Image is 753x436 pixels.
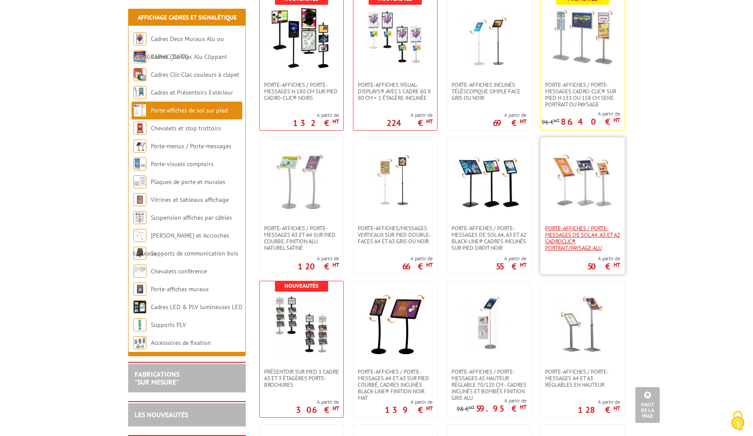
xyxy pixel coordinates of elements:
[133,211,146,224] img: Suspension affiches par câbles
[520,118,526,125] sup: HT
[151,339,211,347] a: Accessoires de fixation
[151,249,238,257] a: Supports de communication bois
[552,7,613,68] img: Porte-affiches / Porte-messages Cadro-Clic® sur pied H 133 ou 158 cm sens portrait ou paysage
[457,406,475,412] p: 98 €
[541,225,624,251] a: Porte-affiches / Porte-messages de sol A4, A3 et A2 CadroClic® portrait/paysage alu
[552,294,613,355] img: Porte-affiches / Porte-messages A4 et A3 réglables en hauteur
[332,261,339,269] sup: HT
[298,255,339,262] span: A partir de
[469,404,475,410] sup: HT
[138,14,237,21] a: Affichage Cadres et Signalétique
[358,82,433,101] span: PORTE-AFFICHES VISUAL-DISPLAYS® AVEC 1 CADRE 60 X 80 CM + 1 ÉTAGÈRE INCLINÉE
[151,124,221,132] a: Chevalets et stop trottoirs
[133,157,146,170] img: Porte-visuels comptoirs
[458,7,519,68] img: Porte-affiches inclinés téléscopique simple face gris ou noir
[151,285,209,293] a: Porte-affiches muraux
[541,82,624,108] a: Porte-affiches / Porte-messages Cadro-Clic® sur pied H 133 ou 158 cm sens portrait ou paysage
[545,368,620,388] span: Porte-affiches / Porte-messages A4 et A3 réglables en hauteur
[426,261,433,269] sup: HT
[552,151,613,212] img: Porte-affiches / Porte-messages de sol A4, A3 et A2 CadroClic® portrait/paysage alu
[133,283,146,296] img: Porte-affiches muraux
[151,142,231,150] a: Porte-menus / Porte-messages
[447,225,531,251] a: Porte-affiches / Porte-messages de sol A4, A3 et A2 Black-Line® cadres inclinés sur Pied Droit Noir
[402,255,433,262] span: A partir de
[496,264,526,269] p: 55 €
[387,112,433,119] span: A partir de
[426,118,433,125] sup: HT
[260,82,343,101] a: Porte-affiches / Porte-messages H.180 cm SUR PIED CADRO-CLIC® NOIRS
[151,106,227,114] a: Porte-affiches de sol sur pied
[587,264,620,269] p: 50 €
[264,225,339,251] span: Porte-affiches / Porte-messages A3 et A4 sur pied courbe, finition alu naturel satiné
[151,71,239,78] a: Cadres Clic-Clac couleurs à clapet
[496,255,526,262] span: A partir de
[545,225,620,251] span: Porte-affiches / Porte-messages de sol A4, A3 et A2 CadroClic® portrait/paysage alu
[133,140,146,153] img: Porte-menus / Porte-messages
[135,370,180,386] a: FABRICATIONS"Sur Mesure"
[133,318,146,331] img: Supports PLV
[493,120,526,126] p: 69 €
[151,214,232,221] a: Suspension affiches par câbles
[614,116,620,124] sup: HT
[151,303,242,311] a: Cadres LED & PLV lumineuses LED
[271,7,332,68] img: Porte-affiches / Porte-messages H.180 cm SUR PIED CADRO-CLIC® NOIRS
[135,410,188,419] a: LES NOUVEAUTÉS
[353,82,437,101] a: PORTE-AFFICHES VISUAL-DISPLAYS® AVEC 1 CADRE 60 X 80 CM + 1 ÉTAGÈRE INCLINÉE
[285,282,319,290] b: Nouveautés
[493,112,526,119] span: A partir de
[151,321,186,329] a: Supports PLV
[293,112,339,119] span: A partir de
[365,151,426,212] img: Porte-affiches/messages verticaux sur pied double-faces A4 et A3 Gris ou Noir
[264,82,339,101] span: Porte-affiches / Porte-messages H.180 cm SUR PIED CADRO-CLIC® NOIRS
[353,368,437,401] a: Porte-affiches / Porte-messages A4 et A3 sur pied courbé, cadres inclinés Black-Line® finition no...
[727,410,749,432] img: Cookies (fenêtre modale)
[365,7,426,68] img: PORTE-AFFICHES VISUAL-DISPLAYS® AVEC 1 CADRE 60 X 80 CM + 1 ÉTAGÈRE INCLINÉE
[133,68,146,81] img: Cadres Clic-Clac couleurs à clapet
[151,178,225,186] a: Plaques de porte et murales
[457,397,526,404] span: A partir de
[458,151,519,212] img: Porte-affiches / Porte-messages de sol A4, A3 et A2 Black-Line® cadres inclinés sur Pied Droit Noir
[332,405,339,412] sup: HT
[133,175,146,188] img: Plaques de porte et murales
[271,294,332,355] img: Présentoir sur pied 1 cadre A3 et 3 étagères porte-brochures
[447,82,531,101] a: Porte-affiches inclinés téléscopique simple face gris ou noir
[260,368,343,388] a: Présentoir sur pied 1 cadre A3 et 3 étagères porte-brochures
[578,407,620,412] p: 128 €
[365,294,426,355] img: Porte-affiches / Porte-messages A4 et A3 sur pied courbé, cadres inclinés Black-Line® finition no...
[133,336,146,349] img: Accessoires de fixation
[133,300,146,313] img: Cadres LED & PLV lumineuses LED
[476,406,526,411] p: 59.95 €
[260,225,343,251] a: Porte-affiches / Porte-messages A3 et A4 sur pied courbe, finition alu naturel satiné
[561,119,620,124] p: 86.40 €
[520,403,526,411] sup: HT
[385,399,433,405] span: A partir de
[133,265,146,278] img: Chevalets conférence
[451,225,526,251] span: Porte-affiches / Porte-messages de sol A4, A3 et A2 Black-Line® cadres inclinés sur Pied Droit Noir
[353,225,437,245] a: Porte-affiches/messages verticaux sur pied double-faces A4 et A3 Gris ou Noir
[614,405,620,412] sup: HT
[358,225,433,245] span: Porte-affiches/messages verticaux sur pied double-faces A4 et A3 Gris ou Noir
[151,160,214,168] a: Porte-visuels comptoirs
[402,264,433,269] p: 66 €
[451,368,526,401] span: Porte-affiches / Porte-messages A5 hauteur réglable 70/120 cm - cadres inclinés et bombés finitio...
[426,405,433,412] sup: HT
[387,120,433,126] p: 224 €
[133,104,146,117] img: Porte-affiches de sol sur pied
[133,122,146,135] img: Chevalets et stop trottoirs
[298,264,339,269] p: 120 €
[133,232,229,257] a: [PERSON_NAME] et Accroches tableaux
[296,399,339,405] span: A partir de
[151,267,207,275] a: Chevalets conférence
[545,82,620,108] span: Porte-affiches / Porte-messages Cadro-Clic® sur pied H 133 ou 158 cm sens portrait ou paysage
[635,387,660,423] a: Haut de la page
[358,368,433,401] span: Porte-affiches / Porte-messages A4 et A3 sur pied courbé, cadres inclinés Black-Line® finition no...
[541,368,624,388] a: Porte-affiches / Porte-messages A4 et A3 réglables en hauteur
[133,86,146,99] img: Cadres et Présentoirs Extérieur
[271,151,332,212] img: Porte-affiches / Porte-messages A3 et A4 sur pied courbe, finition alu naturel satiné
[133,35,224,61] a: Cadres Deco Muraux Alu ou [GEOGRAPHIC_DATA]
[151,196,229,204] a: Vitrines et tableaux affichage
[542,119,560,126] p: 96 €
[451,82,526,101] span: Porte-affiches inclinés téléscopique simple face gris ou noir
[293,120,339,126] p: 132 €
[554,117,560,123] sup: HT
